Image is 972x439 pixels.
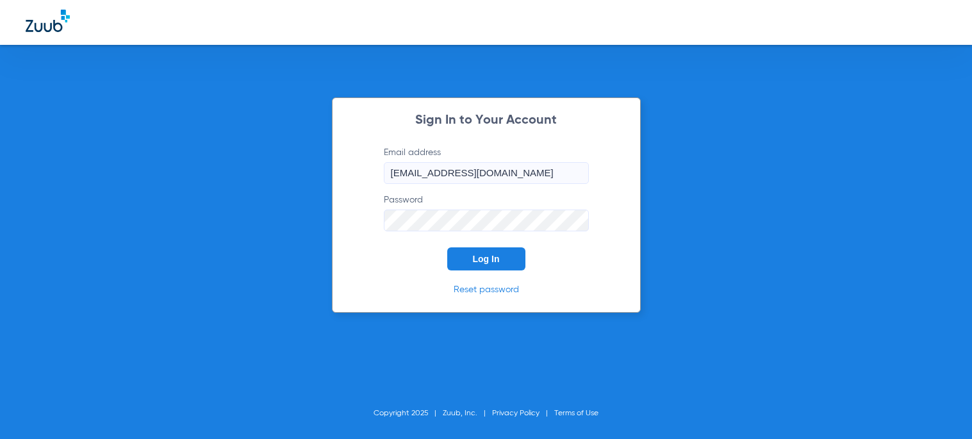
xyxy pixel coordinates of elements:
[447,247,525,270] button: Log In
[384,210,589,231] input: Password
[554,410,598,417] a: Terms of Use
[365,114,608,127] h2: Sign In to Your Account
[443,407,492,420] li: Zuub, Inc.
[384,194,589,231] label: Password
[384,146,589,184] label: Email address
[908,377,972,439] iframe: Chat Widget
[384,162,589,184] input: Email address
[454,285,519,294] a: Reset password
[492,410,540,417] a: Privacy Policy
[26,10,70,32] img: Zuub Logo
[473,254,500,264] span: Log In
[374,407,443,420] li: Copyright 2025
